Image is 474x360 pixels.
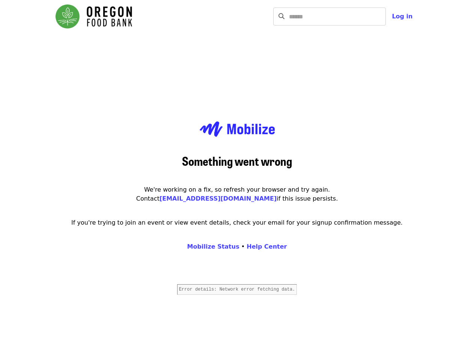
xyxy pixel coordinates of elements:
span: We're working on a fix, so refresh your browser and try again. [144,186,330,193]
a: [EMAIL_ADDRESS][DOMAIN_NAME] [160,195,277,202]
span: Log in [392,13,412,20]
span: Something went wrong [182,152,292,169]
span: Contact if this issue persists. [136,195,338,202]
a: Mobilize Status [187,243,239,250]
img: Oregon Food Bank - Home [56,4,132,28]
a: Help Center [247,243,287,250]
span: If you're trying to join an event or view event details, check your email for your signup confirm... [71,219,403,226]
span: • [187,243,287,250]
img: logo [200,113,275,145]
i: search icon [278,13,284,20]
button: Log in [386,9,418,24]
input: Search [289,7,386,25]
pre: Error details: Network error fetching data. [177,284,297,295]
